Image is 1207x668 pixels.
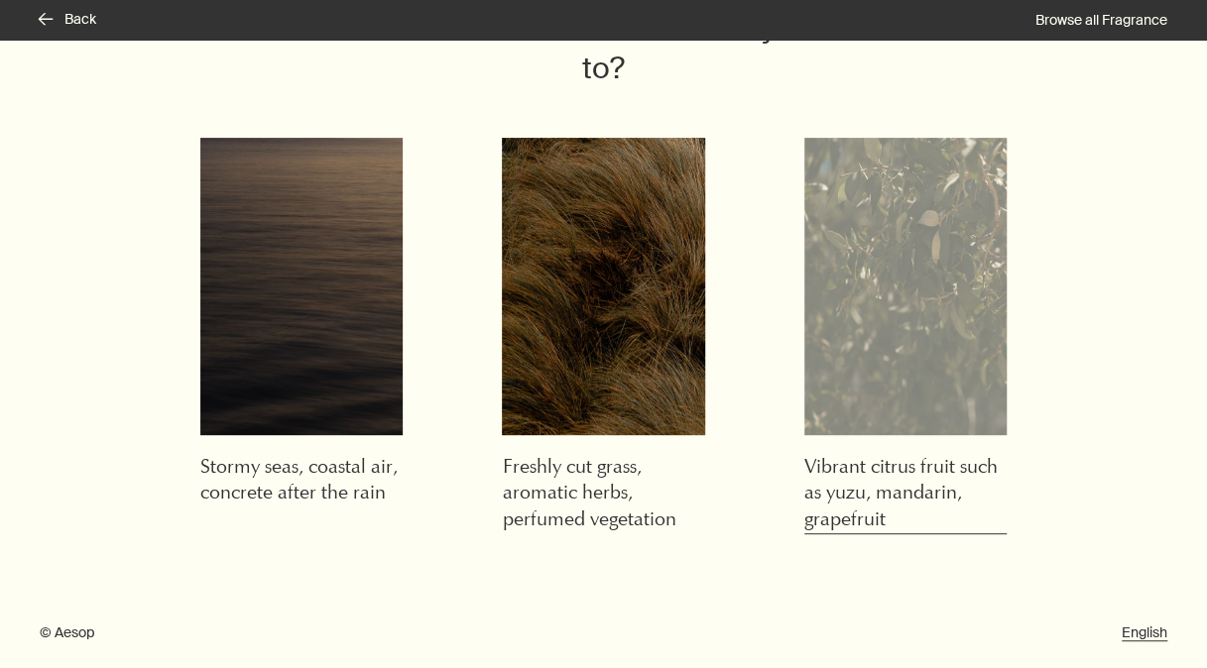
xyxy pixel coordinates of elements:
[804,138,1007,534] button: Abstract shot of a leafy tree branchVibrant citrus fruit such as yuzu, mandarin, grapefruit
[502,455,704,534] h3: Freshly cut grass, aromatic herbs, perfumed vegetation
[40,623,94,642] span: © Aesop
[1035,11,1167,29] a: Browse all Fragrance
[306,9,902,88] h2: Which assortment of aromas are you drawn to?
[40,10,96,30] button: Back
[1122,623,1167,641] a: English
[804,138,1007,435] img: Abstract shot of a leafy tree branch
[200,455,403,507] h3: Stormy seas, coastal air, concrete after the rain
[200,138,403,435] img: Abstract shot of the ocean
[200,138,403,507] button: Abstract shot of the oceanStormy seas, coastal air, concrete after the rain
[502,138,704,435] img: Abstract shot of tall grass
[502,138,704,534] button: Abstract shot of tall grassFreshly cut grass, aromatic herbs, perfumed vegetation
[804,455,1007,534] h3: Vibrant citrus fruit such as yuzu, mandarin, grapefruit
